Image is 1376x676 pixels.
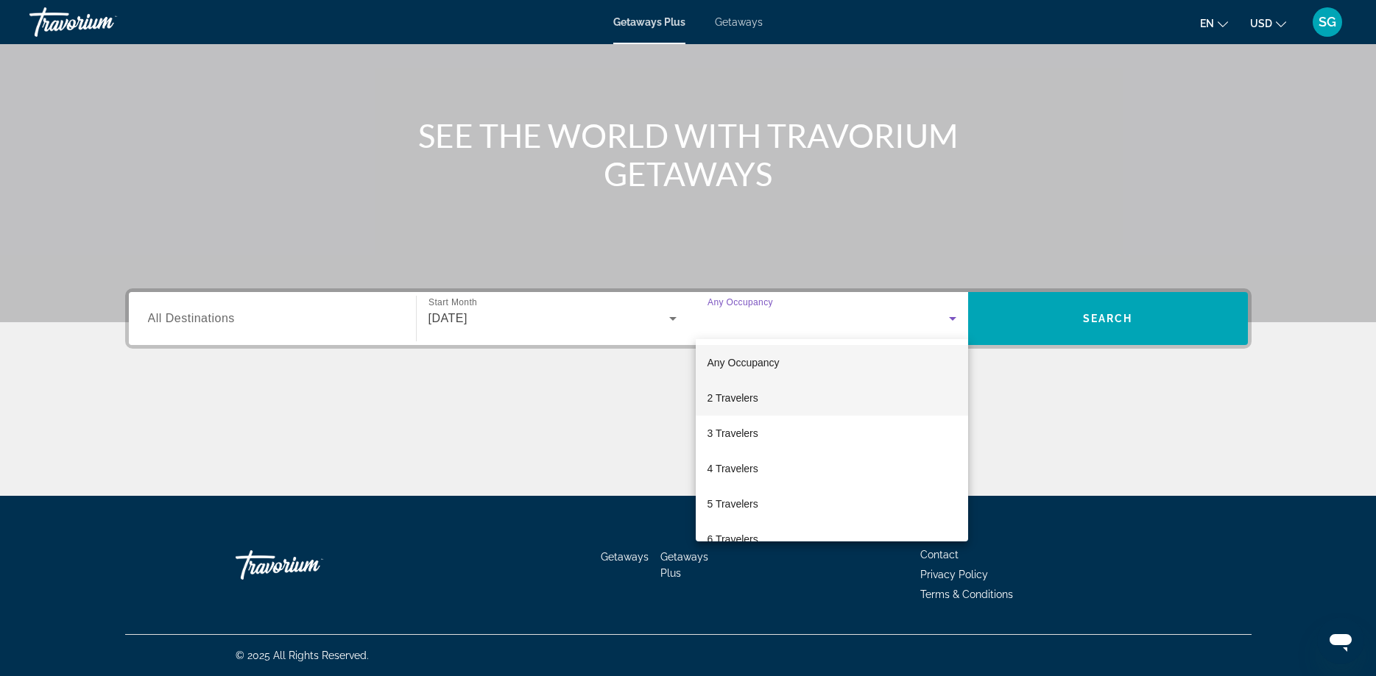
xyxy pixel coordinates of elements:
span: 2 Travelers [708,389,758,407]
span: 6 Travelers [708,530,758,548]
span: Any Occupancy [708,357,780,369]
span: 5 Travelers [708,495,758,513]
span: 4 Travelers [708,460,758,477]
span: 3 Travelers [708,424,758,442]
iframe: Button to launch messaging window [1317,617,1364,664]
